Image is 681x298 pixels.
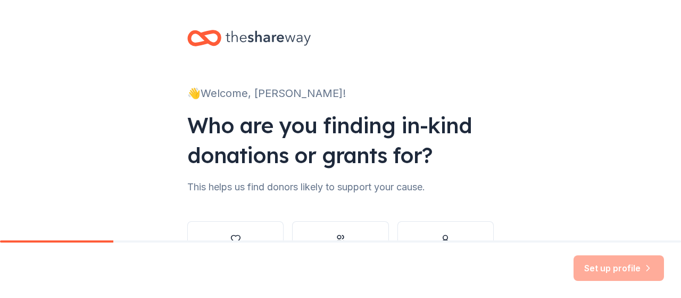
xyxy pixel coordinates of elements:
[187,85,494,102] div: 👋 Welcome, [PERSON_NAME]!
[292,221,388,272] button: Other group
[187,179,494,196] div: This helps us find donors likely to support your cause.
[187,110,494,170] div: Who are you finding in-kind donations or grants for?
[187,221,284,272] button: Nonprofit
[397,221,494,272] button: Individual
